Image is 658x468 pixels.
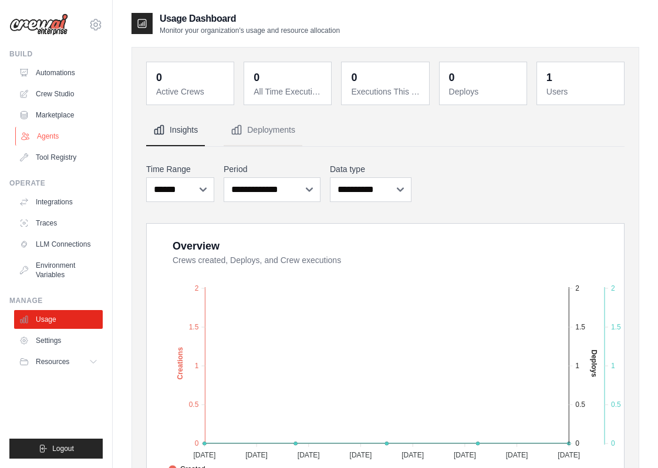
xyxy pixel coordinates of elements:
button: Logout [9,439,103,459]
a: Tool Registry [14,148,103,167]
label: Time Range [146,163,214,175]
tspan: 2 [195,284,199,292]
div: 1 [546,69,552,86]
tspan: 0 [611,439,615,447]
div: Operate [9,179,103,188]
tspan: [DATE] [350,451,372,459]
tspan: 1 [195,362,199,370]
dt: Users [546,86,617,97]
tspan: [DATE] [454,451,476,459]
tspan: [DATE] [193,451,215,459]
h2: Usage Dashboard [160,12,340,26]
a: Marketplace [14,106,103,124]
label: Period [224,163,320,175]
label: Data type [330,163,411,175]
img: Logo [9,14,68,36]
a: Settings [14,331,103,350]
button: Resources [14,352,103,371]
tspan: 0.5 [611,400,621,409]
a: Agents [15,127,104,146]
tspan: [DATE] [401,451,424,459]
tspan: 0.5 [189,400,199,409]
tspan: 1.5 [575,323,585,331]
tspan: [DATE] [558,451,580,459]
tspan: 0 [575,439,579,447]
a: Environment Variables [14,256,103,284]
div: Overview [173,238,220,254]
tspan: 1 [575,362,579,370]
dt: All Time Executions [254,86,324,97]
p: Monitor your organization's usage and resource allocation [160,26,340,35]
a: Usage [14,310,103,329]
text: Deploys [590,350,598,378]
text: Creations [176,347,184,380]
dt: Executions This Month [351,86,421,97]
span: Resources [36,357,69,366]
tspan: 1.5 [189,323,199,331]
div: 0 [156,69,162,86]
tspan: 0.5 [575,400,585,409]
a: Crew Studio [14,85,103,103]
div: 0 [351,69,357,86]
tspan: [DATE] [298,451,320,459]
dt: Crews created, Deploys, and Crew executions [173,254,610,266]
a: LLM Connections [14,235,103,254]
tspan: 2 [611,284,615,292]
nav: Tabs [146,115,625,146]
div: 0 [449,69,455,86]
button: Insights [146,115,205,146]
tspan: 0 [195,439,199,447]
div: 0 [254,69,259,86]
tspan: [DATE] [245,451,268,459]
div: Build [9,49,103,59]
a: Integrations [14,193,103,211]
span: Logout [52,444,74,453]
button: Deployments [224,115,302,146]
tspan: 2 [575,284,579,292]
a: Automations [14,63,103,82]
div: Manage [9,296,103,305]
tspan: 1 [611,362,615,370]
tspan: [DATE] [506,451,528,459]
dt: Deploys [449,86,519,97]
dt: Active Crews [156,86,227,97]
tspan: 1.5 [611,323,621,331]
a: Traces [14,214,103,233]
